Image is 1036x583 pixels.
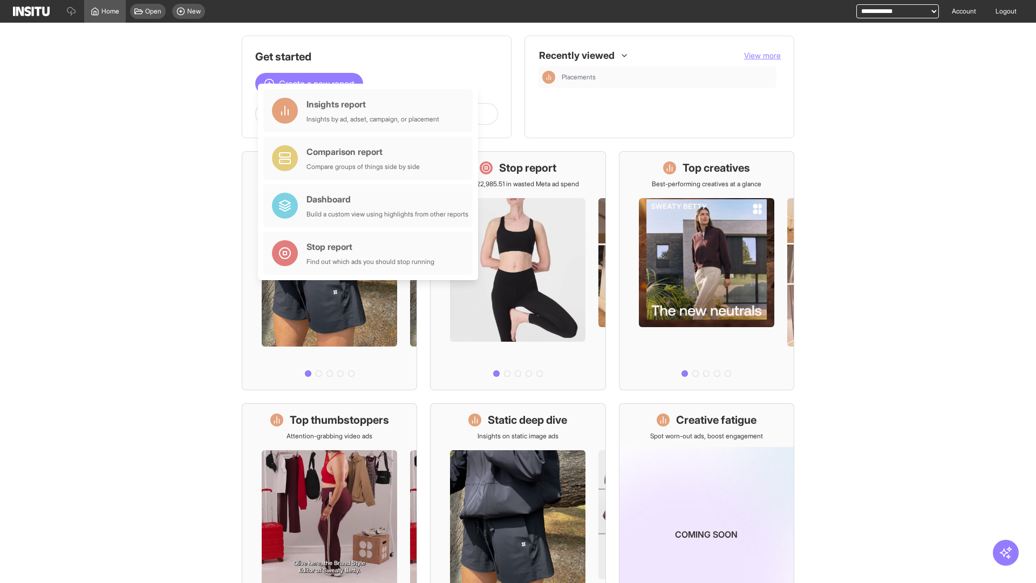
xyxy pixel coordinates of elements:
[306,115,439,124] div: Insights by ad, adset, campaign, or placement
[242,151,417,390] a: What's live nowSee all active ads instantly
[542,71,555,84] div: Insights
[287,432,372,440] p: Attention-grabbing video ads
[457,180,579,188] p: Save £22,985.51 in wasted Meta ad spend
[683,160,750,175] h1: Top creatives
[145,7,161,16] span: Open
[652,180,761,188] p: Best-performing creatives at a glance
[13,6,50,16] img: Logo
[306,240,434,253] div: Stop report
[306,162,420,171] div: Compare groups of things side by side
[306,210,468,219] div: Build a custom view using highlights from other reports
[101,7,119,16] span: Home
[478,432,558,440] p: Insights on static image ads
[187,7,201,16] span: New
[306,193,468,206] div: Dashboard
[255,49,498,64] h1: Get started
[306,98,439,111] div: Insights report
[744,51,781,60] span: View more
[306,145,420,158] div: Comparison report
[744,50,781,61] button: View more
[488,412,567,428] h1: Static deep dive
[499,160,556,175] h1: Stop report
[619,151,794,390] a: Top creativesBest-performing creatives at a glance
[290,412,389,428] h1: Top thumbstoppers
[562,73,772,82] span: Placements
[430,151,605,390] a: Stop reportSave £22,985.51 in wasted Meta ad spend
[306,257,434,266] div: Find out which ads you should stop running
[279,77,355,90] span: Create a new report
[562,73,596,82] span: Placements
[255,73,363,94] button: Create a new report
